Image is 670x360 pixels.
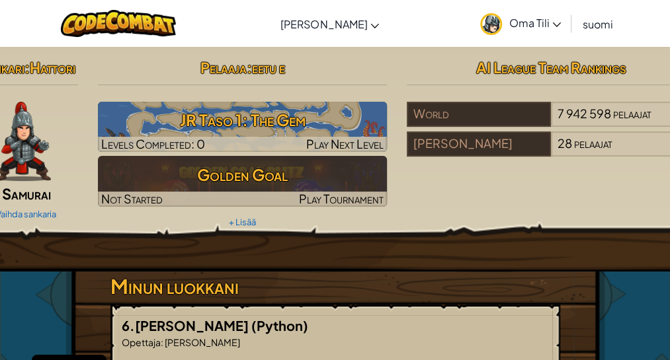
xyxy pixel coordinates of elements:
[274,6,386,42] a: [PERSON_NAME]
[480,13,502,35] img: avatar
[30,58,75,77] span: Hattori
[509,16,561,30] span: Oma Tili
[574,135,612,151] span: pelaajat
[582,17,612,31] span: suomi
[474,3,567,44] a: Oma Tili
[101,136,205,151] span: Levels Completed: 0
[306,136,384,151] span: Play Next Level
[558,106,611,121] span: 7 942 598
[98,160,387,190] h3: Golden Goal
[251,58,284,77] span: eetu e
[246,58,251,77] span: :
[407,102,551,127] div: World
[280,17,367,31] span: [PERSON_NAME]
[98,156,387,206] a: Golden GoalNot StartedPlay Tournament
[476,58,626,77] span: AI League Team Rankings
[122,317,251,334] span: 6.[PERSON_NAME]
[122,336,161,348] span: Opettaja
[558,135,572,151] span: 28
[407,131,551,157] div: [PERSON_NAME]
[163,336,240,348] span: [PERSON_NAME]
[613,106,651,121] span: pelaajat
[98,105,387,135] h3: JR Taso 1: The Gem
[98,156,387,206] img: Golden Goal
[575,6,619,42] a: suomi
[98,102,387,152] a: Play Next Level
[299,191,384,206] span: Play Tournament
[2,184,51,203] span: Samurai
[101,191,163,206] span: Not Started
[24,58,30,77] span: :
[161,336,163,348] span: :
[229,217,256,227] a: + Lisää
[200,58,246,77] span: Pelaaja
[61,10,177,37] img: CodeCombat logo
[110,271,560,301] h3: Minun luokkani
[251,317,308,334] span: (Python)
[98,102,387,152] img: JR Taso 1: The Gem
